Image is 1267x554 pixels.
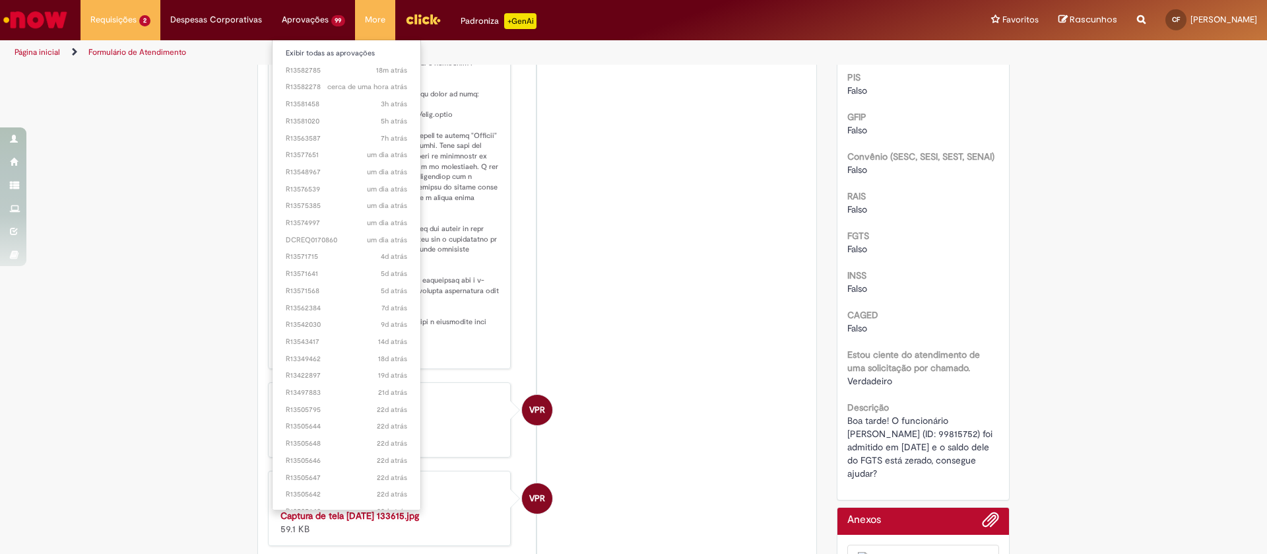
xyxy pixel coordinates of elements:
[282,13,329,26] span: Aprovações
[286,303,408,314] span: R13562384
[286,184,408,195] span: R13576539
[286,167,408,178] span: R13548967
[286,99,408,110] span: R13581458
[381,269,407,279] time: 26/09/2025 16:32:51
[847,401,889,413] b: Descrição
[377,421,407,431] time: 09/09/2025 10:42:01
[10,40,835,65] ul: Trilhas de página
[847,514,881,526] h2: Anexos
[273,403,421,417] a: Aberto R13505795 :
[273,284,421,298] a: Aberto R13571568 :
[280,510,419,522] strong: Captura de tela [DATE] 133615.jpg
[1002,13,1039,26] span: Favoritos
[377,421,407,431] span: 22d atrás
[286,133,408,144] span: R13563587
[381,99,407,109] span: 3h atrás
[377,489,407,499] time: 09/09/2025 10:42:00
[376,65,407,75] span: 18m atrás
[378,388,407,398] span: 21d atrás
[286,82,408,92] span: R13582278
[847,151,994,162] b: Convênio (SESC, SESI, SEST, SENAI)
[327,82,407,92] span: cerca de uma hora atrás
[273,267,421,281] a: Aberto R13571641 :
[273,250,421,264] a: Aberto R13571715 :
[327,82,407,92] time: 30/09/2025 15:22:29
[381,116,407,126] time: 30/09/2025 11:45:42
[286,405,408,415] span: R13505795
[847,164,867,176] span: Falso
[273,454,421,468] a: Aberto R13505646 :
[381,303,407,313] span: 7d atrás
[381,286,407,296] span: 5d atrás
[377,438,407,448] span: 22d atrás
[381,320,407,329] span: 9d atrás
[847,309,878,321] b: CAGED
[273,114,421,129] a: Aberto R13581020 :
[847,111,866,123] b: GFIP
[847,203,867,215] span: Falso
[367,150,407,160] span: um dia atrás
[273,318,421,332] a: Aberto R13542030 :
[367,167,407,177] span: um dia atrás
[378,337,407,347] time: 17/09/2025 12:22:49
[286,438,408,449] span: R13505648
[847,124,867,136] span: Falso
[378,370,407,380] span: 19d atrás
[1070,13,1117,26] span: Rascunhos
[377,489,407,499] span: 22d atrás
[461,13,536,29] div: Padroniza
[286,354,408,364] span: R13349462
[847,375,892,387] span: Verdadeiro
[522,395,552,425] div: Vanessa Paiva Ribeiro
[15,47,60,57] a: Página inicial
[273,46,421,61] a: Exibir todas as aprovações
[273,216,421,230] a: Aberto R13574997 :
[286,506,408,517] span: R13505643
[377,456,407,466] span: 22d atrás
[367,167,407,177] time: 29/09/2025 14:12:10
[286,65,408,76] span: R13582785
[1,7,69,33] img: ServiceNow
[381,286,407,296] time: 26/09/2025 16:23:46
[377,405,407,415] time: 09/09/2025 13:34:10
[367,201,407,211] time: 29/09/2025 09:37:48
[847,243,867,255] span: Falso
[529,394,545,426] span: VPR
[847,415,995,479] span: Boa tarde! O funcionário [PERSON_NAME] (ID: 99815752) foi admitido em [DATE] e o saldo dele do FG...
[273,386,421,400] a: Aberto R13497883 :
[529,483,545,514] span: VPR
[847,322,867,334] span: Falso
[331,15,346,26] span: 99
[286,235,408,246] span: DCREQ0170860
[367,184,407,194] span: um dia atrás
[273,233,421,248] a: Aberto DCREQ0170860 :
[286,269,408,279] span: R13571641
[286,489,408,500] span: R13505642
[522,483,552,514] div: Vanessa Paiva Ribeiro
[286,116,408,127] span: R13581020
[381,99,407,109] time: 30/09/2025 13:27:07
[381,320,407,329] time: 22/09/2025 08:46:28
[377,405,407,415] span: 22d atrás
[367,201,407,211] span: um dia atrás
[377,438,407,448] time: 09/09/2025 10:42:01
[378,337,407,347] span: 14d atrás
[1172,15,1180,24] span: CF
[280,509,500,536] div: 59.1 KB
[286,473,408,483] span: R13505647
[286,456,408,466] span: R13505646
[367,235,407,245] span: um dia atrás
[286,370,408,381] span: R13422897
[381,252,407,261] span: 4d atrás
[273,368,421,383] a: Aberto R13422897 :
[847,190,866,202] b: RAIS
[273,63,421,78] a: Aberto R13582785 :
[286,337,408,347] span: R13543417
[381,116,407,126] span: 5h atrás
[286,421,408,432] span: R13505644
[847,71,861,83] b: PIS
[377,473,407,483] span: 22d atrás
[273,335,421,349] a: Aberto R13543417 :
[367,150,407,160] time: 29/09/2025 15:20:02
[273,131,421,146] a: Aberto R13563587 :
